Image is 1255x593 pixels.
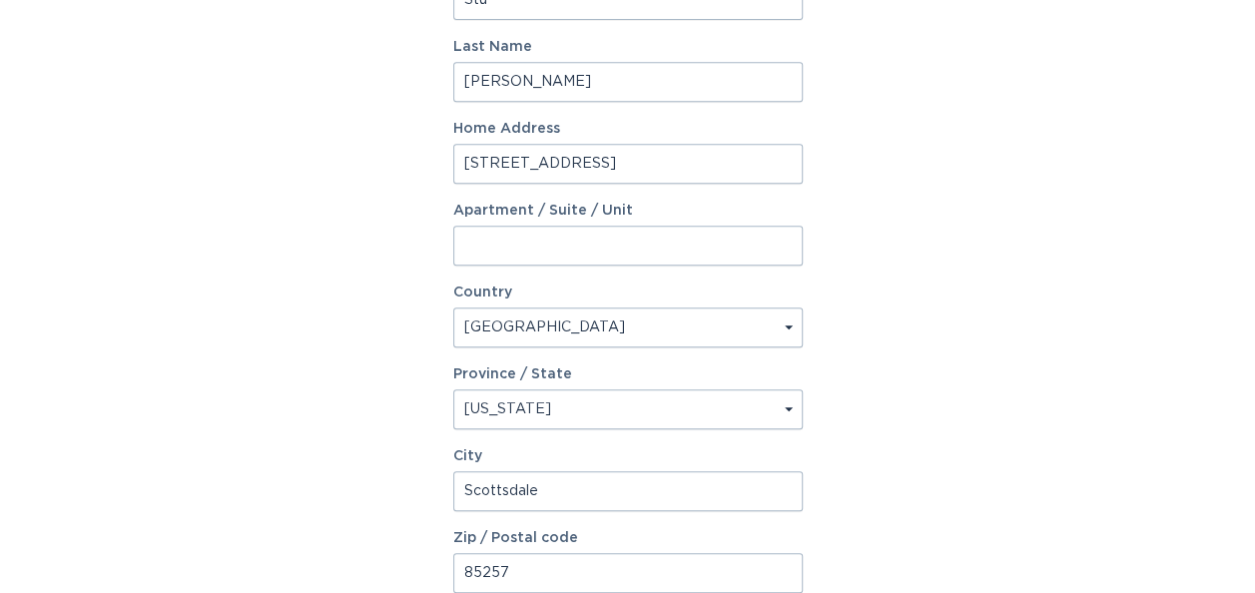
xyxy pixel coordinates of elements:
label: Province / State [453,367,572,381]
label: City [453,449,803,463]
label: Last Name [453,40,803,54]
label: Zip / Postal code [453,531,803,545]
label: Home Address [453,122,803,136]
label: Country [453,286,512,299]
label: Apartment / Suite / Unit [453,204,803,218]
